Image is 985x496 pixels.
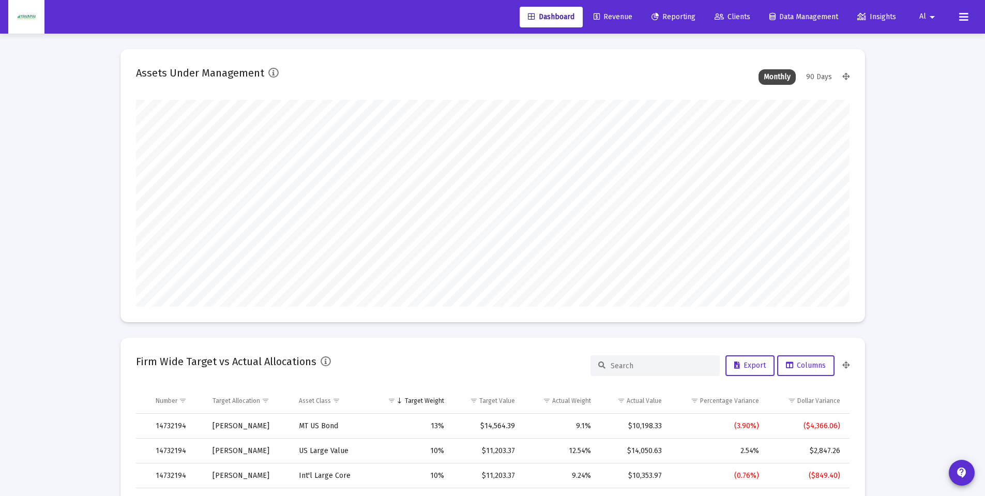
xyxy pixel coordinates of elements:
span: Reporting [651,12,695,21]
div: $14,050.63 [605,446,662,456]
td: [PERSON_NAME] [205,439,292,463]
button: Columns [777,355,835,376]
td: Column Asset Class [292,388,375,413]
div: Target Value [479,397,515,405]
td: Column Target Value [451,388,522,413]
button: Al [907,6,951,27]
div: Percentage Variance [700,397,759,405]
a: Insights [849,7,904,27]
span: Data Management [769,12,838,21]
span: Insights [857,12,896,21]
span: Show filter options for column 'Target Weight' [388,397,396,404]
td: 14732194 [148,439,206,463]
h2: Assets Under Management [136,65,264,81]
td: Column Number [148,388,206,413]
mat-icon: arrow_drop_down [926,7,938,27]
td: US Large Value [292,439,375,463]
input: Search [611,362,712,370]
div: Number [156,397,177,405]
span: Show filter options for column 'Percentage Variance' [691,397,699,404]
div: $2,847.26 [774,446,840,456]
span: Al [919,12,926,21]
span: Columns [786,361,826,370]
td: Column Target Weight [375,388,451,413]
div: 2.54% [676,446,759,456]
td: MT US Bond [292,414,375,439]
span: Dashboard [528,12,574,21]
span: Show filter options for column 'Actual Value' [617,397,625,404]
div: Target Weight [405,397,444,405]
td: [PERSON_NAME] [205,463,292,488]
a: Revenue [585,7,641,27]
div: (3.90%) [676,421,759,431]
div: 9.1% [529,421,591,431]
div: ($4,366.06) [774,421,840,431]
td: Column Target Allocation [205,388,292,413]
td: Int'l Large Core [292,463,375,488]
span: Show filter options for column 'Target Allocation' [262,397,269,404]
span: Show filter options for column 'Asset Class' [332,397,340,404]
div: $11,203.37 [459,446,515,456]
span: Export [734,361,766,370]
span: Show filter options for column 'Actual Weight' [543,397,551,404]
a: Reporting [643,7,704,27]
td: [PERSON_NAME] [205,414,292,439]
div: Target Allocation [213,397,260,405]
span: Show filter options for column 'Number' [179,397,187,404]
mat-icon: contact_support [956,467,968,479]
div: Asset Class [299,397,331,405]
a: Dashboard [520,7,583,27]
span: Revenue [594,12,632,21]
div: Actual Value [627,397,662,405]
div: 10% [383,471,444,481]
div: Dollar Variance [797,397,840,405]
div: $10,198.33 [605,421,662,431]
a: Data Management [761,7,846,27]
span: Show filter options for column 'Dollar Variance' [788,397,796,404]
div: 90 Days [801,69,837,85]
a: Clients [706,7,759,27]
td: Column Actual Weight [522,388,598,413]
div: $10,353.97 [605,471,662,481]
span: Clients [715,12,750,21]
td: Column Dollar Variance [766,388,849,413]
td: 14732194 [148,414,206,439]
div: 10% [383,446,444,456]
div: $14,564.39 [459,421,515,431]
div: 13% [383,421,444,431]
div: Monthly [759,69,796,85]
td: 14732194 [148,463,206,488]
div: ($849.40) [774,471,840,481]
div: 12.54% [529,446,591,456]
button: Export [725,355,775,376]
h2: Firm Wide Target vs Actual Allocations [136,353,316,370]
img: Dashboard [16,7,37,27]
span: Show filter options for column 'Target Value' [470,397,478,404]
div: Actual Weight [552,397,591,405]
td: Column Actual Value [598,388,670,413]
div: (0.76%) [676,471,759,481]
td: Column Percentage Variance [669,388,766,413]
div: $11,203.37 [459,471,515,481]
div: 9.24% [529,471,591,481]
